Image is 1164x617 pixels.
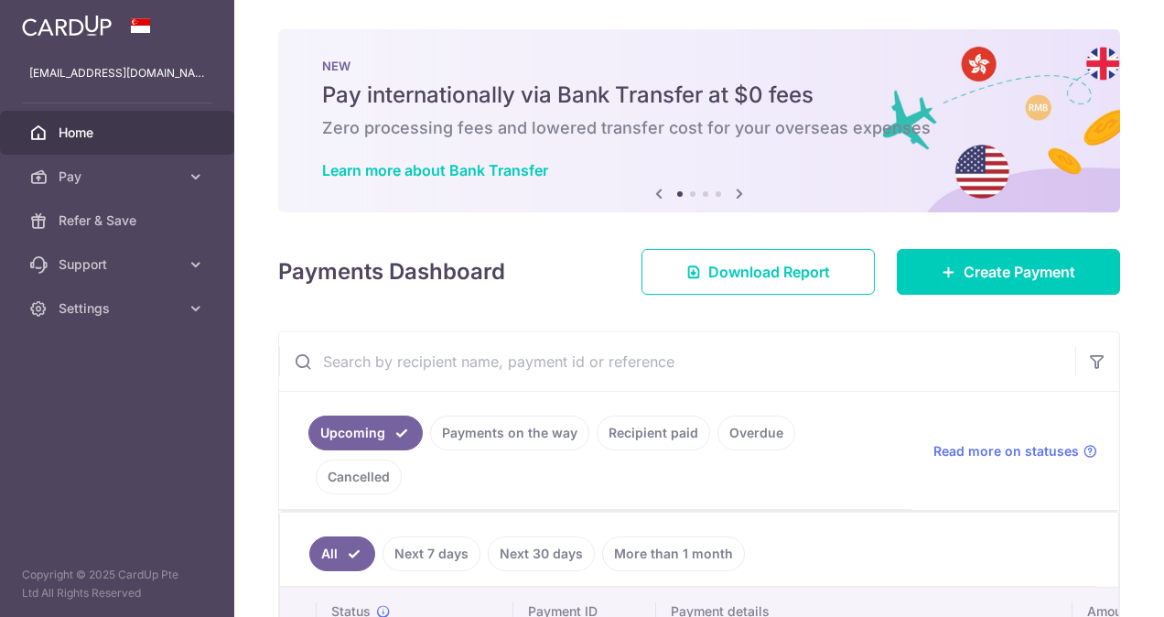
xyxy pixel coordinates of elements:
[717,416,795,450] a: Overdue
[488,536,595,571] a: Next 30 days
[309,536,375,571] a: All
[316,460,402,494] a: Cancelled
[278,255,505,288] h4: Payments Dashboard
[29,64,205,82] p: [EMAIL_ADDRESS][DOMAIN_NAME]
[59,168,179,186] span: Pay
[59,299,179,318] span: Settings
[59,124,179,142] span: Home
[322,117,1076,139] h6: Zero processing fees and lowered transfer cost for your overseas expenses
[322,59,1076,73] p: NEW
[322,81,1076,110] h5: Pay internationally via Bank Transfer at $0 fees
[383,536,480,571] a: Next 7 days
[279,332,1075,391] input: Search by recipient name, payment id or reference
[964,261,1075,283] span: Create Payment
[322,161,548,179] a: Learn more about Bank Transfer
[59,255,179,274] span: Support
[933,442,1079,460] span: Read more on statuses
[59,211,179,230] span: Refer & Save
[308,416,423,450] a: Upcoming
[597,416,710,450] a: Recipient paid
[897,249,1120,295] a: Create Payment
[641,249,875,295] a: Download Report
[430,416,589,450] a: Payments on the way
[22,15,112,37] img: CardUp
[278,29,1120,212] img: Bank transfer banner
[708,261,830,283] span: Download Report
[602,536,745,571] a: More than 1 month
[933,442,1097,460] a: Read more on statuses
